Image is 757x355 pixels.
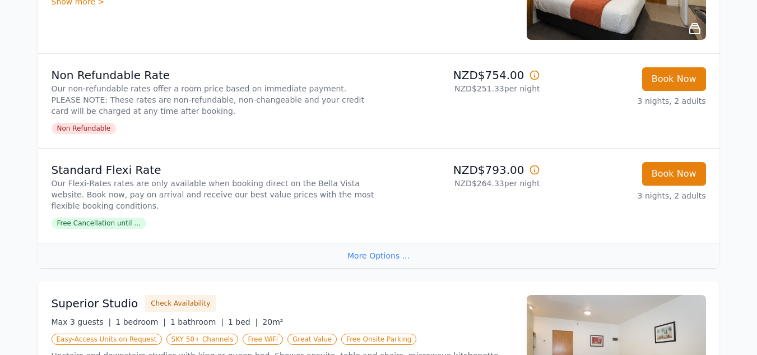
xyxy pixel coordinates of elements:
p: Our non-refundable rates offer a room price based on immediate payment. PLEASE NOTE: These rates ... [52,83,374,117]
span: Great Value [287,334,337,345]
span: Free Cancellation until ... [52,218,146,229]
span: Free Onsite Parking [341,334,416,345]
h3: Superior Studio [52,296,138,311]
span: Max 3 guests | [52,317,112,326]
p: NZD$251.33 per night [383,83,540,94]
span: SKY 50+ Channels [166,334,239,345]
p: NZD$793.00 [383,162,540,178]
p: 3 nights, 2 adults [549,190,706,201]
span: 1 bedroom | [115,317,166,326]
button: Book Now [642,67,706,91]
button: Book Now [642,162,706,186]
p: NZD$754.00 [383,67,540,83]
p: Our Flexi-Rates rates are only available when booking direct on the Bella Vista website. Book now... [52,178,374,211]
p: NZD$264.33 per night [383,178,540,189]
span: Non Refundable [52,123,117,134]
span: 20m² [262,317,283,326]
span: 1 bathroom | [170,317,224,326]
p: Non Refundable Rate [52,67,374,83]
button: Check Availability [145,295,216,312]
div: More Options ... [38,243,719,268]
p: 3 nights, 2 adults [549,95,706,107]
span: Free WiFi [243,334,283,345]
span: 1 bed | [228,317,258,326]
span: Easy-Access Units on Request [52,334,162,345]
p: Standard Flexi Rate [52,162,374,178]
